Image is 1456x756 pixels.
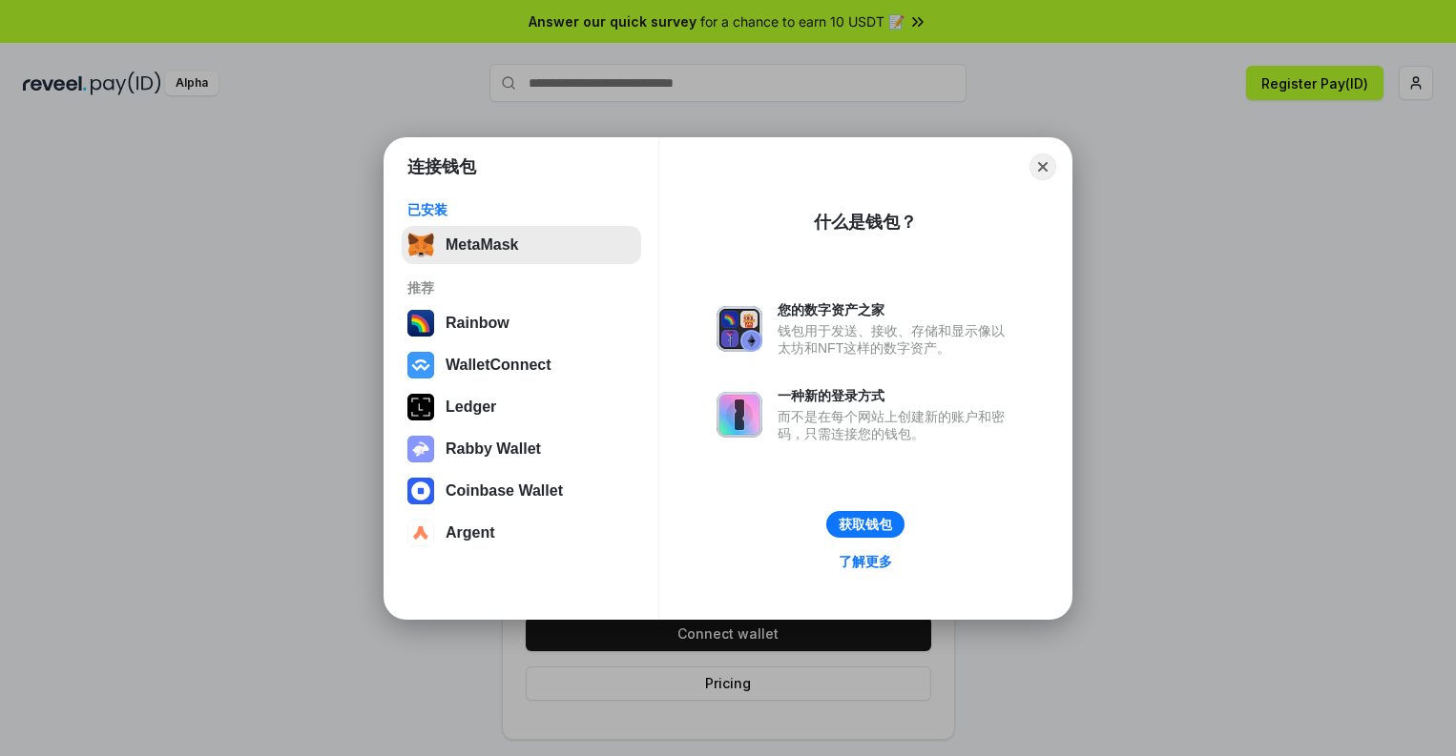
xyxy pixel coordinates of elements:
button: MetaMask [402,226,641,264]
div: 而不是在每个网站上创建新的账户和密码，只需连接您的钱包。 [778,408,1014,442]
button: Coinbase Wallet [402,472,641,510]
div: Coinbase Wallet [446,482,563,500]
div: MetaMask [446,236,518,254]
img: svg+xml,%3Csvg%20xmlns%3D%22http%3A%2F%2Fwww.w3.org%2F2000%2Fsvg%22%20fill%3D%22none%22%20viewBox... [717,306,762,352]
div: 一种新的登录方式 [778,387,1014,404]
img: svg+xml,%3Csvg%20xmlns%3D%22http%3A%2F%2Fwww.w3.org%2F2000%2Fsvg%22%20fill%3D%22none%22%20viewBox... [407,436,434,462]
div: Rabby Wallet [446,440,541,458]
button: 获取钱包 [826,511,905,538]
img: svg+xml,%3Csvg%20fill%3D%22none%22%20height%3D%2233%22%20viewBox%3D%220%200%2035%2033%22%20width%... [407,232,434,258]
button: WalletConnect [402,346,641,384]
div: 获取钱包 [839,516,892,533]
div: 您的数字资产之家 [778,301,1014,318]
a: 了解更多 [827,549,904,574]
div: 钱包用于发送、接收、存储和显示像以太坊和NFT这样的数字资产。 [778,322,1014,357]
div: 推荐 [407,279,635,296]
div: WalletConnect [446,357,551,374]
button: Rainbow [402,304,641,342]
img: svg+xml,%3Csvg%20width%3D%2228%22%20height%3D%2228%22%20viewBox%3D%220%200%2028%2028%22%20fill%3D... [407,520,434,546]
button: Rabby Wallet [402,430,641,468]
img: svg+xml,%3Csvg%20xmlns%3D%22http%3A%2F%2Fwww.w3.org%2F2000%2Fsvg%22%20fill%3D%22none%22%20viewBox... [717,392,762,438]
button: Close [1030,153,1056,180]
div: Rainbow [446,315,510,332]
img: svg+xml,%3Csvg%20width%3D%2228%22%20height%3D%2228%22%20viewBox%3D%220%200%2028%2028%22%20fill%3D... [407,352,434,378]
div: Argent [446,524,495,541]
img: svg+xml,%3Csvg%20width%3D%2228%22%20height%3D%2228%22%20viewBox%3D%220%200%2028%2028%22%20fill%3D... [407,478,434,504]
button: Argent [402,514,641,552]
img: svg+xml,%3Csvg%20width%3D%22120%22%20height%3D%22120%22%20viewBox%3D%220%200%20120%20120%22%20fil... [407,310,434,337]
img: svg+xml,%3Csvg%20xmlns%3D%22http%3A%2F%2Fwww.w3.org%2F2000%2Fsvg%22%20width%3D%2228%22%20height%3... [407,394,434,420]
div: 已安装 [407,201,635,218]
div: 了解更多 [839,553,892,570]
div: Ledger [446,398,496,416]
div: 什么是钱包？ [814,211,917,234]
h1: 连接钱包 [407,155,476,178]
button: Ledger [402,388,641,426]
